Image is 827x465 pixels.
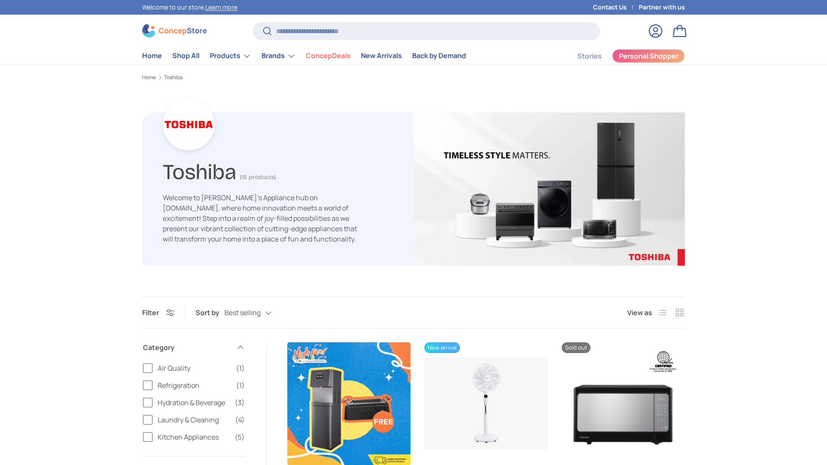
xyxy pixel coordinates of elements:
[142,308,174,317] button: Filter
[361,47,402,64] a: New Arrivals
[163,192,365,244] p: Welcome to [PERSON_NAME]'s Appliance hub on [DOMAIN_NAME], where home innovation meets a world of...
[142,308,159,317] span: Filter
[240,174,276,181] span: (15 products)
[261,47,295,65] a: Brands
[158,415,230,425] span: Laundry & Cleaning
[142,3,237,12] p: Welcome to our store.
[158,397,230,408] span: Hydration & Beverage
[205,3,237,11] a: Learn more
[256,47,301,65] summary: Brands
[143,342,231,353] span: Category
[158,432,230,442] span: Kitchen Appliances
[424,342,460,353] span: New arrival
[143,332,245,363] summary: Category
[158,380,231,391] span: Refrigeration
[235,397,245,408] span: (3)
[196,307,224,318] label: Sort by
[412,47,466,64] a: Back by Demand
[142,47,162,64] a: Home
[562,342,591,353] span: Sold out
[224,305,289,320] button: Best selling
[236,380,245,391] span: (1)
[172,47,199,64] a: Shop All
[142,47,466,65] nav: Primary
[163,156,236,185] h1: Toshiba
[639,3,685,12] a: Partner with us
[619,53,678,59] span: Personal Shopper
[612,49,685,63] a: Personal Shopper
[142,75,156,80] a: Home
[142,24,207,37] img: ConcepStore
[210,47,251,65] a: Products
[236,363,245,373] span: (1)
[577,48,602,65] a: Stories
[627,307,652,318] span: View as
[142,74,685,81] nav: Breadcrumbs
[224,309,261,317] span: Best selling
[205,47,256,65] summary: Products
[593,3,639,12] a: Contact Us
[557,47,685,65] nav: Secondary
[235,432,245,442] span: (5)
[235,415,245,425] span: (4)
[158,363,231,373] span: Air Quality
[164,75,183,80] a: Toshiba
[413,112,685,266] img: Toshiba
[306,47,351,64] a: ConcepDeals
